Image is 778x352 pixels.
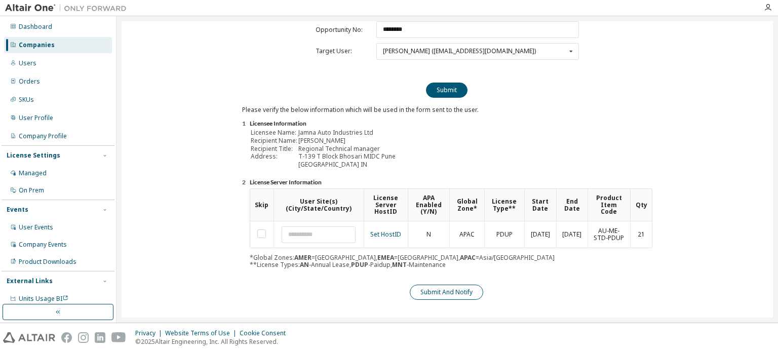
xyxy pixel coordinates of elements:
div: User Events [19,223,53,231]
td: AU-ME-STD-PDUP [588,221,631,248]
td: [DATE] [556,221,588,248]
div: Cookie Consent [240,329,292,337]
a: Set HostID [370,230,401,239]
div: Privacy [135,329,165,337]
li: License Server Information [250,179,652,187]
td: Jamna Auto Industries Ltd [298,129,396,136]
div: Company Events [19,241,67,249]
b: APAC [460,253,476,262]
td: PDUP [484,221,524,248]
td: Recipient Title: [251,145,297,152]
div: Company Profile [19,132,67,140]
div: Users [19,59,36,67]
div: Companies [19,41,55,49]
th: APA Enabled (Y/N) [408,189,450,221]
div: Dashboard [19,23,52,31]
b: PDUP [351,260,368,269]
div: Website Terms of Use [165,329,240,337]
img: linkedin.svg [95,332,105,343]
span: Units Usage BI [19,294,68,303]
button: Submit And Notify [410,285,483,300]
th: Start Date [524,189,557,221]
td: Regional Technical manager [298,145,396,152]
div: Managed [19,169,47,177]
img: altair_logo.svg [3,332,55,343]
th: License Server HostID [364,189,408,221]
div: *Global Zones: =[GEOGRAPHIC_DATA], =[GEOGRAPHIC_DATA], =Asia/[GEOGRAPHIC_DATA] **License Types: -... [250,188,652,268]
td: N [408,221,450,248]
th: End Date [556,189,588,221]
td: Address: [251,153,297,160]
th: Global Zone* [449,189,484,221]
td: [PERSON_NAME] [298,137,396,144]
b: MNT [392,260,407,269]
th: Qty [630,189,652,221]
b: AN [300,260,309,269]
th: Product Item Code [588,189,631,221]
td: Recipient Name: [251,137,297,144]
td: APAC [449,221,484,248]
div: Please verify the below information which will be used in the form sent to the user. [242,106,652,300]
div: [PERSON_NAME] ([EMAIL_ADDRESS][DOMAIN_NAME]) [383,48,536,54]
img: youtube.svg [111,332,126,343]
td: T-139 T Block Bhosari MIDC Pune [298,153,396,160]
th: Skip [250,189,274,221]
div: User Profile [19,114,53,122]
div: External Links [7,277,53,285]
img: instagram.svg [78,332,89,343]
p: © 2025 Altair Engineering, Inc. All Rights Reserved. [135,337,292,346]
div: SKUs [19,96,34,104]
b: EMEA [377,253,394,262]
td: Target User: [316,43,371,60]
td: [DATE] [524,221,557,248]
th: License Type** [484,189,524,221]
div: Product Downloads [19,258,76,266]
div: License Settings [7,151,60,160]
button: Submit [426,83,468,98]
td: Opportunity No: [316,21,371,38]
td: [GEOGRAPHIC_DATA] IN [298,161,396,168]
div: On Prem [19,186,44,194]
b: AMER [294,253,312,262]
td: 21 [630,221,652,248]
img: facebook.svg [61,332,72,343]
div: Events [7,206,28,214]
li: Licensee Information [250,120,652,128]
div: Orders [19,77,40,86]
img: Altair One [5,3,132,13]
td: Licensee Name: [251,129,297,136]
th: User Site(s) (City/State/Country) [274,189,364,221]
